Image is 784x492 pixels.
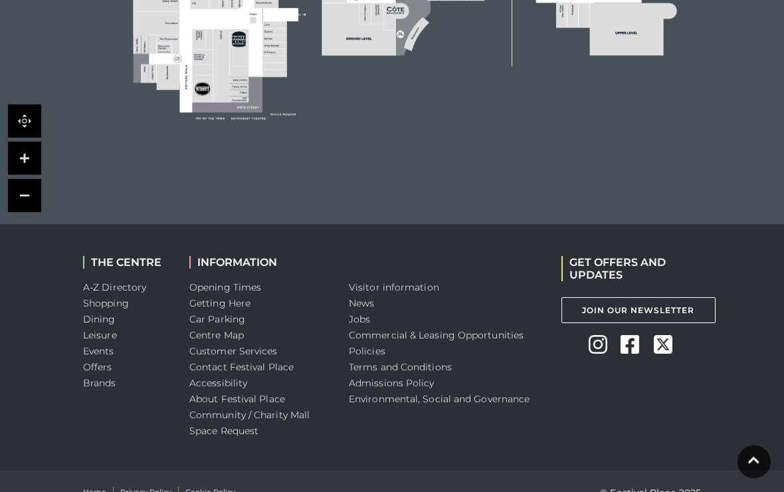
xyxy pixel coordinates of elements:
[189,257,329,269] h2: INFORMATION
[83,362,112,374] a: Offers
[349,394,530,406] a: Environmental, Social and Governance
[83,314,116,326] a: Dining
[349,314,370,326] a: Jobs
[349,346,385,358] a: Policies
[83,346,114,358] a: Events
[189,378,247,390] a: Accessibility
[189,282,261,294] a: Opening Times
[561,298,716,324] a: Join Our Newsletter
[189,394,285,406] a: About Festival Place
[83,298,129,310] a: Shopping
[83,257,169,269] h2: THE CENTRE
[349,330,524,342] a: Commercial & Leasing Opportunities
[189,410,310,437] a: Community / Charity Mall Space Request
[349,362,452,374] a: Terms and Conditions
[83,330,117,342] a: Leisure
[349,378,435,390] a: Admissions Policy
[189,330,244,342] a: Centre Map
[83,378,116,390] a: Brands
[189,362,294,374] a: Contact Festival Place
[349,298,374,310] a: News
[189,298,250,310] a: Getting Here
[189,314,245,326] a: Car Parking
[83,282,146,294] a: A-Z Directory
[561,257,701,282] h2: GET OFFERS AND UPDATES
[349,282,439,294] a: Visitor information
[189,346,278,358] a: Customer Services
